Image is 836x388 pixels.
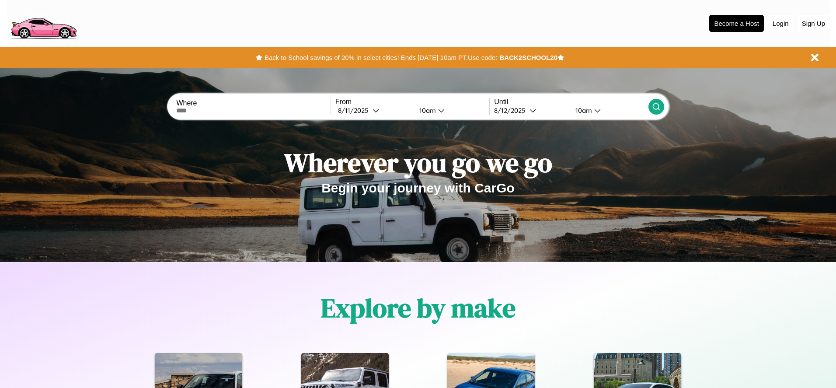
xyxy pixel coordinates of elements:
button: 10am [412,106,489,115]
img: logo [7,4,80,41]
label: From [335,98,489,106]
b: BACK2SCHOOL20 [499,54,557,61]
label: Until [494,98,648,106]
div: 10am [415,106,438,115]
button: Back to School savings of 20% in select cities! Ends [DATE] 10am PT.Use code: [262,52,499,64]
button: 10am [568,106,648,115]
button: Sign Up [798,15,829,31]
button: 8/11/2025 [335,106,412,115]
button: Become a Host [709,15,764,32]
h1: Explore by make [321,290,516,326]
div: 10am [571,106,594,115]
button: Login [768,15,793,31]
label: Where [176,99,330,107]
div: 8 / 12 / 2025 [494,106,529,115]
div: 8 / 11 / 2025 [338,106,373,115]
